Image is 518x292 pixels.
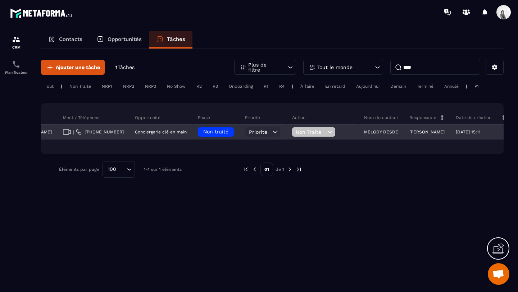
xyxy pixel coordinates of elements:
p: Tout le monde [317,65,353,70]
div: NRP2 [119,82,138,91]
p: | [466,84,467,89]
div: Onboarding [225,82,256,91]
p: 01 [260,163,273,176]
a: [PHONE_NUMBER] [76,129,124,135]
span: Priorité [249,129,267,135]
a: formationformationCRM [2,29,31,55]
p: Action [292,115,305,120]
div: Demain [387,82,410,91]
a: Opportunités [90,31,149,49]
p: Meet / Téléphone [63,115,100,120]
p: de 1 [276,166,284,172]
p: 1-1 sur 1 éléments [144,167,182,172]
p: | [61,84,62,89]
a: schedulerschedulerPlanificateur [2,55,31,80]
p: 1 [115,64,135,71]
div: NRP3 [141,82,160,91]
div: NRP1 [98,82,116,91]
div: Tout [41,82,57,91]
p: CRM [2,45,31,49]
p: Phase [198,115,210,120]
span: Non traité [203,129,228,134]
img: prev [251,166,258,173]
div: En retard [322,82,349,91]
div: No Show [163,82,189,91]
span: Tâches [118,64,135,70]
p: Éléments par page [59,167,99,172]
p: Planificateur [2,70,31,74]
img: logo [10,6,75,20]
div: Search for option [103,161,135,178]
div: Terminé [413,82,437,91]
img: next [296,166,302,173]
div: R1 [260,82,272,91]
p: Plus de filtre [248,62,280,72]
a: Contacts [41,31,90,49]
p: Conciergerie clé en main [135,129,187,134]
p: Priorité [245,115,260,120]
span: | [73,129,74,135]
img: prev [242,166,249,173]
img: scheduler [12,60,21,69]
div: Ouvrir le chat [488,263,509,285]
div: R2 [193,82,205,91]
a: Tâches [149,31,192,49]
div: R4 [276,82,288,91]
p: | [292,84,293,89]
p: Date de création [456,115,491,120]
div: Non Traité [66,82,95,91]
div: P1 [471,82,482,91]
img: formation [12,35,21,44]
p: [PERSON_NAME] [409,129,445,134]
span: Ajouter une tâche [56,64,100,71]
p: Responsable [409,115,436,120]
span: 100 [105,165,119,173]
p: Opportunités [108,36,142,42]
input: Search for option [119,165,125,173]
p: Nom du contact [364,115,398,120]
button: Ajouter une tâche [41,60,105,75]
p: [DATE] 15:11 [456,129,481,134]
p: Opportunité [135,115,160,120]
div: R3 [209,82,222,91]
img: next [287,166,293,173]
p: Contacts [59,36,82,42]
span: Non Traité [296,129,326,135]
div: Aujourd'hui [353,82,383,91]
div: À faire [297,82,318,91]
p: Tâches [167,36,185,42]
p: MELODY DESDE [364,129,398,134]
div: Annulé [441,82,462,91]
